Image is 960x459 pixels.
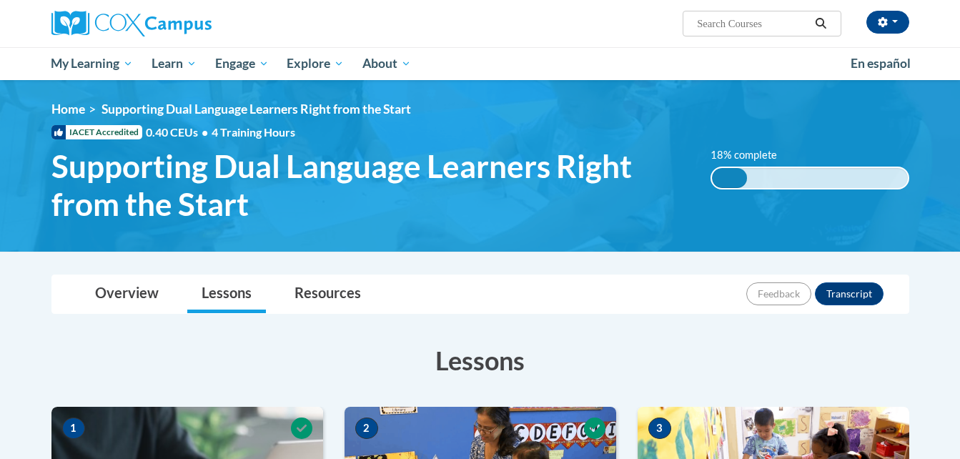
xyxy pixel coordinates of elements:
a: Explore [277,47,353,80]
a: En español [841,49,920,79]
a: Cox Campus [51,11,323,36]
button: Search [810,15,831,32]
label: 18% complete [711,147,793,163]
span: 2 [355,418,378,439]
span: 0.40 CEUs [146,124,212,140]
div: 18% complete [712,168,747,188]
span: My Learning [51,55,133,72]
a: Overview [81,275,173,313]
span: Explore [287,55,344,72]
a: About [353,47,420,80]
span: • [202,125,208,139]
a: Lessons [187,275,266,313]
span: IACET Accredited [51,125,142,139]
button: Transcript [815,282,884,305]
a: Home [51,102,85,117]
button: Feedback [746,282,811,305]
a: My Learning [42,47,143,80]
span: 1 [62,418,85,439]
span: Learn [152,55,197,72]
input: Search Courses [696,15,810,32]
span: Engage [215,55,269,72]
button: Account Settings [866,11,909,34]
span: 4 Training Hours [212,125,295,139]
span: About [362,55,411,72]
h3: Lessons [51,342,909,378]
a: Resources [280,275,375,313]
span: Supporting Dual Language Learners Right from the Start [102,102,411,117]
a: Learn [142,47,206,80]
span: 3 [648,418,671,439]
a: Engage [206,47,278,80]
span: En español [851,56,911,71]
div: Main menu [30,47,931,80]
img: Cox Campus [51,11,212,36]
span: Supporting Dual Language Learners Right from the Start [51,147,690,223]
